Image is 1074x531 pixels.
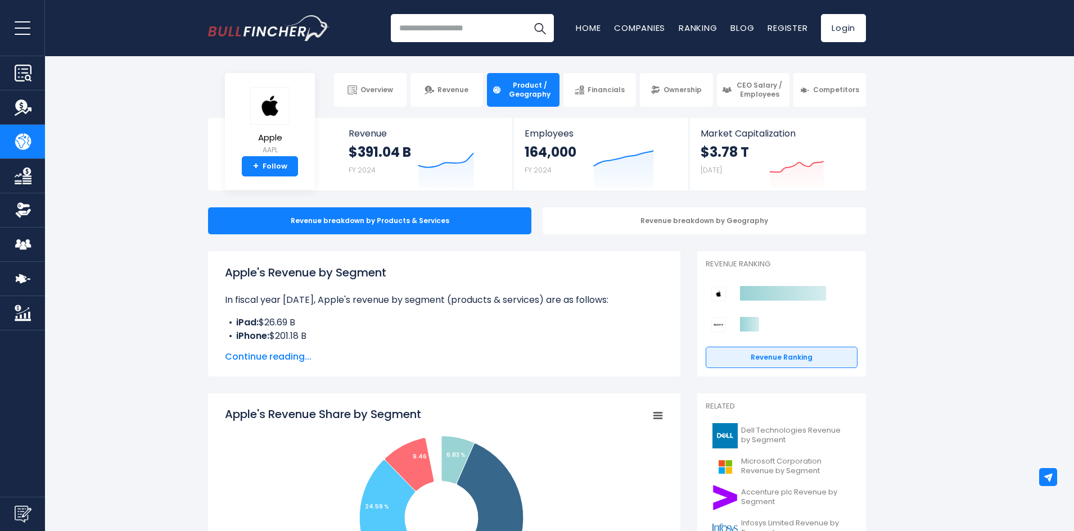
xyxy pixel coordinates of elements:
a: +Follow [242,156,298,176]
tspan: 9.46 % [413,452,433,461]
small: [DATE] [701,165,722,175]
a: Overview [334,73,407,107]
small: AAPL [250,145,290,155]
button: Search [526,14,554,42]
a: Go to homepage [208,15,329,41]
strong: 164,000 [525,143,576,161]
img: Ownership [15,202,31,219]
a: Home [576,22,601,34]
a: Companies [614,22,665,34]
span: Apple [250,133,290,143]
tspan: 24.59 % [365,502,389,511]
p: Revenue Ranking [706,260,858,269]
p: Related [706,402,858,411]
strong: + [253,161,259,171]
a: Employees 164,000 FY 2024 [513,118,688,190]
a: Apple AAPL [250,87,290,157]
span: Employees [525,128,677,139]
div: Revenue breakdown by Products & Services [208,207,531,234]
li: $26.69 B [225,316,664,329]
a: Ranking [679,22,717,34]
a: CEO Salary / Employees [717,73,789,107]
tspan: Apple's Revenue Share by Segment [225,406,421,422]
span: Ownership [664,85,702,94]
b: iPad: [236,316,259,329]
strong: $391.04 B [349,143,411,161]
span: Dell Technologies Revenue by Segment [741,426,851,445]
a: Blog [730,22,754,34]
span: Overview [360,85,393,94]
a: Financials [563,73,636,107]
li: $201.18 B [225,329,664,343]
a: Ownership [640,73,712,107]
b: iPhone: [236,329,269,342]
span: Continue reading... [225,350,664,364]
a: Revenue [410,73,483,107]
img: Sony Group Corporation competitors logo [711,317,726,332]
strong: $3.78 T [701,143,749,161]
p: In fiscal year [DATE], Apple's revenue by segment (products & services) are as follows: [225,293,664,307]
img: MSFT logo [712,454,738,479]
img: ACN logo [712,485,738,510]
a: Dell Technologies Revenue by Segment [706,420,858,451]
a: Market Capitalization $3.78 T [DATE] [689,118,865,190]
a: Revenue Ranking [706,347,858,368]
a: Accenture plc Revenue by Segment [706,482,858,513]
a: Competitors [793,73,866,107]
small: FY 2024 [349,165,376,175]
a: Revenue $391.04 B FY 2024 [337,118,513,190]
span: Accenture plc Revenue by Segment [741,488,851,507]
img: Bullfincher logo [208,15,330,41]
span: Product / Geography [505,81,554,98]
div: Revenue breakdown by Geography [543,207,866,234]
h1: Apple's Revenue by Segment [225,264,664,281]
span: CEO Salary / Employees [735,81,784,98]
a: Login [821,14,866,42]
span: Revenue [437,85,468,94]
small: FY 2024 [525,165,552,175]
span: Financials [588,85,625,94]
img: DELL logo [712,423,738,448]
span: Market Capitalization [701,128,854,139]
tspan: 6.83 % [446,451,466,459]
span: Microsoft Corporation Revenue by Segment [741,457,851,476]
span: Revenue [349,128,502,139]
a: Register [768,22,807,34]
a: Product / Geography [487,73,559,107]
span: Competitors [813,85,859,94]
a: Microsoft Corporation Revenue by Segment [706,451,858,482]
img: Apple competitors logo [711,287,726,301]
